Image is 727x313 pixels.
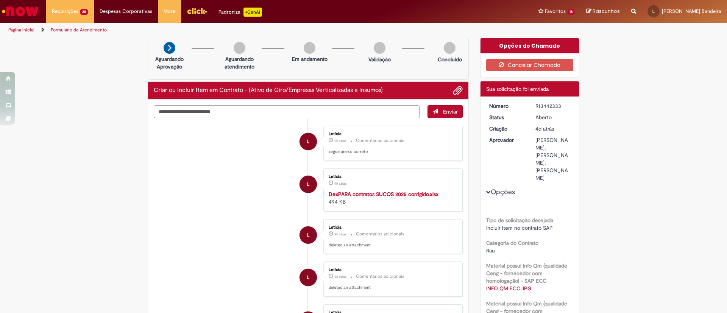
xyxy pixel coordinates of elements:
a: Rascunhos [586,8,620,15]
div: Letícia Marquesini Bandeira [300,133,317,150]
a: Página inicial [8,27,34,33]
div: Letícia [329,268,455,272]
span: 4d atrás [334,274,346,279]
span: 9h atrás [334,139,346,143]
span: 28 [80,9,88,15]
span: Despesas Corporativas [100,8,152,15]
button: Cancelar Chamado [486,59,574,71]
div: Aberto [535,114,571,121]
span: L [307,132,309,151]
dt: Status [484,114,530,121]
div: Opções do Chamado [481,38,579,53]
div: Padroniza [218,8,262,17]
p: Validação [368,56,391,63]
div: R13442333 [535,102,571,110]
h2: Criar ou Incluir Item em Contrato - (Ativo de Giro/Empresas Verticalizadas e Insumos) Histórico d... [154,87,383,94]
p: deleted an attachment [329,242,455,248]
div: Letícia [329,174,455,179]
dt: Número [484,102,530,110]
textarea: Digite sua mensagem aqui... [154,105,420,118]
span: Favoritos [545,8,566,15]
span: Incluir item no contrato SAP [486,224,553,231]
div: Letícia Marquesini Bandeira [300,226,317,244]
time: 24/08/2025 14:25:45 [535,125,554,132]
span: L [307,268,309,287]
dt: Criação [484,125,530,132]
time: 27/08/2025 11:02:21 [334,139,346,143]
div: 494 KB [329,190,455,206]
p: segue anexo correto [329,149,455,155]
span: 9h atrás [334,181,346,186]
span: L [307,175,309,193]
span: Requisições [52,8,78,15]
img: img-circle-grey.png [304,42,315,54]
img: ServiceNow [1,4,40,19]
p: deleted an attachment [329,285,455,291]
time: 24/08/2025 14:39:23 [334,274,346,279]
p: Em andamento [292,55,328,63]
span: 4d atrás [535,125,554,132]
button: Adicionar anexos [453,86,463,95]
time: 27/08/2025 11:02:14 [334,181,346,186]
img: img-circle-grey.png [444,42,456,54]
p: Concluído [438,56,462,63]
img: img-circle-grey.png [374,42,385,54]
a: Download de INFO QM ECC.JPG [486,285,531,292]
p: Aguardando Aprovação [151,55,188,70]
span: 18 [567,9,575,15]
button: Enviar [427,105,463,118]
span: [PERSON_NAME] Bandeira [662,8,721,14]
span: Sua solicitação foi enviada [486,86,549,92]
a: Formulário de Atendimento [51,27,107,33]
small: Comentários adicionais [356,137,404,144]
p: Aguardando atendimento [221,55,258,70]
b: Categoria do Contrato [486,240,538,246]
div: 24/08/2025 14:25:45 [535,125,571,132]
div: Letícia Marquesini Bandeira [300,176,317,193]
b: Material possui Info Qm (qualidade Ceng - fornecedor com homologação) - SAP ECC [486,262,567,284]
span: L [307,226,309,244]
ul: Trilhas de página [6,23,479,37]
span: Rascunhos [593,8,620,15]
dt: Aprovador [484,136,530,144]
span: Enviar [443,108,458,115]
img: arrow-next.png [164,42,175,54]
b: Tipo de solicitação desejada [486,217,553,224]
p: +GenAi [243,8,262,17]
div: Letícia [329,132,455,136]
div: Letícia [329,225,455,230]
span: L [652,9,655,14]
img: click_logo_yellow_360x200.png [187,5,207,17]
small: Comentários adicionais [356,273,404,280]
span: More [164,8,175,15]
div: Letícia Marquesini Bandeira [300,269,317,286]
span: 9h atrás [334,232,346,237]
small: Comentários adicionais [356,231,404,237]
div: [PERSON_NAME], [PERSON_NAME], [PERSON_NAME] [535,136,571,182]
a: DexPARA contratos SUCOS 2025 corrigido.xlsx [329,191,438,198]
span: Rau [486,247,495,254]
img: img-circle-grey.png [234,42,245,54]
time: 27/08/2025 11:02:01 [334,232,346,237]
